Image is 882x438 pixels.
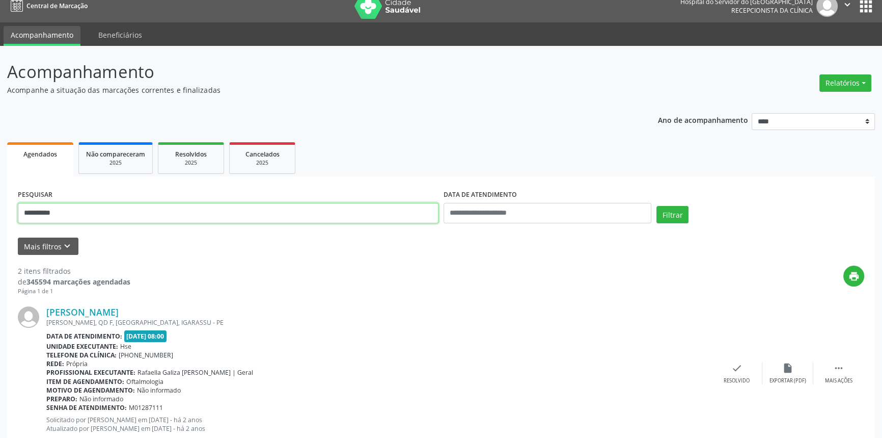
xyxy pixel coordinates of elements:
span: Rafaella Galiza [PERSON_NAME] | Geral [137,368,253,377]
div: Exportar (PDF) [769,377,806,384]
div: de [18,276,130,287]
span: Hse [120,342,131,351]
span: Central de Marcação [26,2,88,10]
b: Senha de atendimento: [46,403,127,412]
button: Filtrar [656,206,688,223]
a: Beneficiários [91,26,149,44]
b: Motivo de agendamento: [46,386,135,395]
label: PESQUISAR [18,187,52,203]
b: Rede: [46,359,64,368]
i: insert_drive_file [782,363,793,374]
span: Recepcionista da clínica [731,6,813,15]
span: Não informado [137,386,181,395]
i: check [731,363,742,374]
span: [DATE] 08:00 [124,330,167,342]
i: print [848,271,860,282]
i: keyboard_arrow_down [62,241,73,252]
span: Resolvidos [175,150,207,159]
div: Resolvido [724,377,750,384]
label: DATA DE ATENDIMENTO [444,187,517,203]
span: Cancelados [245,150,280,159]
p: Acompanhe a situação das marcações correntes e finalizadas [7,85,615,95]
button: Mais filtroskeyboard_arrow_down [18,238,78,255]
span: Não compareceram [86,150,145,159]
div: [PERSON_NAME], QD F, [GEOGRAPHIC_DATA], IGARASSU - PE [46,318,711,327]
span: M01287111 [129,403,163,412]
div: 2025 [237,159,288,167]
a: Acompanhamento [4,26,80,46]
span: Agendados [23,150,57,159]
p: Acompanhamento [7,59,615,85]
span: Não informado [79,395,123,403]
div: Mais ações [825,377,852,384]
strong: 345594 marcações agendadas [26,277,130,287]
div: 2025 [86,159,145,167]
div: Página 1 de 1 [18,287,130,296]
img: img [18,306,39,328]
span: [PHONE_NUMBER] [119,351,173,359]
p: Solicitado por [PERSON_NAME] em [DATE] - há 2 anos Atualizado por [PERSON_NAME] em [DATE] - há 2 ... [46,416,711,433]
span: Oftalmologia [126,377,163,386]
a: [PERSON_NAME] [46,306,119,318]
b: Data de atendimento: [46,332,122,341]
button: Relatórios [819,74,871,92]
div: 2025 [166,159,216,167]
b: Preparo: [46,395,77,403]
p: Ano de acompanhamento [658,113,748,126]
b: Item de agendamento: [46,377,124,386]
div: 2 itens filtrados [18,266,130,276]
span: Própria [66,359,88,368]
button: print [843,266,864,287]
b: Profissional executante: [46,368,135,377]
b: Unidade executante: [46,342,118,351]
b: Telefone da clínica: [46,351,117,359]
i:  [833,363,844,374]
